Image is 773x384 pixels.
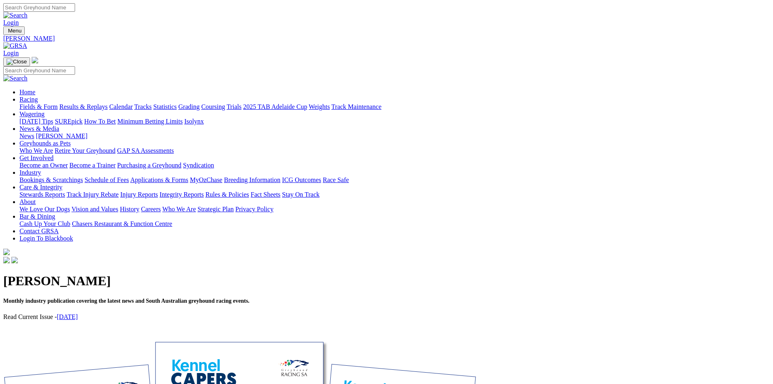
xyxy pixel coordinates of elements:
a: MyOzChase [190,176,222,183]
a: [PERSON_NAME] [3,35,770,42]
a: Rules & Policies [205,191,249,198]
h1: [PERSON_NAME] [3,273,770,289]
img: facebook.svg [3,257,10,263]
a: [DATE] [57,313,78,320]
p: Read Current Issue - [3,313,770,321]
a: Statistics [153,103,177,110]
a: Strategic Plan [198,206,234,213]
a: Weights [309,103,330,110]
a: Become an Owner [19,162,68,169]
a: Login [3,50,19,56]
a: News [19,132,34,139]
div: Greyhounds as Pets [19,147,770,154]
button: Toggle navigation [3,57,30,66]
a: Get Involved [19,154,54,161]
a: 2025 TAB Adelaide Cup [243,103,307,110]
img: Search [3,75,28,82]
input: Search [3,66,75,75]
a: SUREpick [55,118,82,125]
a: Coursing [201,103,225,110]
img: Close [6,59,27,65]
a: Fact Sheets [251,191,280,198]
a: Racing [19,96,38,103]
a: Breeding Information [224,176,280,183]
a: Injury Reports [120,191,158,198]
a: Chasers Restaurant & Function Centre [72,220,172,227]
img: Search [3,12,28,19]
a: Industry [19,169,41,176]
a: Become a Trainer [69,162,116,169]
img: GRSA [3,42,27,50]
a: Applications & Forms [130,176,188,183]
a: Track Maintenance [332,103,381,110]
div: Industry [19,176,770,184]
a: Trials [226,103,241,110]
a: Careers [141,206,161,213]
img: twitter.svg [11,257,18,263]
a: Purchasing a Greyhound [117,162,181,169]
a: Stewards Reports [19,191,65,198]
div: Racing [19,103,770,111]
span: Monthly industry publication covering the latest news and South Australian greyhound racing events. [3,298,250,304]
a: Calendar [109,103,133,110]
div: Care & Integrity [19,191,770,198]
a: Minimum Betting Limits [117,118,183,125]
a: Login [3,19,19,26]
div: News & Media [19,132,770,140]
a: Integrity Reports [159,191,204,198]
a: [PERSON_NAME] [36,132,87,139]
a: Login To Blackbook [19,235,73,242]
img: logo-grsa-white.png [32,57,38,63]
a: Wagering [19,111,45,117]
a: Bar & Dining [19,213,55,220]
a: ICG Outcomes [282,176,321,183]
div: Wagering [19,118,770,125]
div: Get Involved [19,162,770,169]
a: Schedule of Fees [84,176,129,183]
a: Race Safe [323,176,349,183]
a: Who We Are [162,206,196,213]
div: About [19,206,770,213]
a: Stay On Track [282,191,319,198]
a: Care & Integrity [19,184,62,191]
a: Fields & Form [19,103,58,110]
a: Track Injury Rebate [67,191,118,198]
span: Menu [8,28,22,34]
a: About [19,198,36,205]
a: Retire Your Greyhound [55,147,116,154]
a: Greyhounds as Pets [19,140,71,147]
input: Search [3,3,75,12]
img: logo-grsa-white.png [3,249,10,255]
a: Grading [179,103,200,110]
a: Isolynx [184,118,204,125]
a: Contact GRSA [19,228,58,234]
a: [DATE] Tips [19,118,53,125]
a: Vision and Values [71,206,118,213]
a: Who We Are [19,147,53,154]
a: Home [19,89,35,95]
a: GAP SA Assessments [117,147,174,154]
button: Toggle navigation [3,26,25,35]
a: Results & Replays [59,103,108,110]
a: News & Media [19,125,59,132]
a: Cash Up Your Club [19,220,70,227]
div: Bar & Dining [19,220,770,228]
a: Syndication [183,162,214,169]
a: How To Bet [84,118,116,125]
a: Privacy Policy [235,206,273,213]
a: We Love Our Dogs [19,206,70,213]
a: History [120,206,139,213]
a: Tracks [134,103,152,110]
a: Bookings & Scratchings [19,176,83,183]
